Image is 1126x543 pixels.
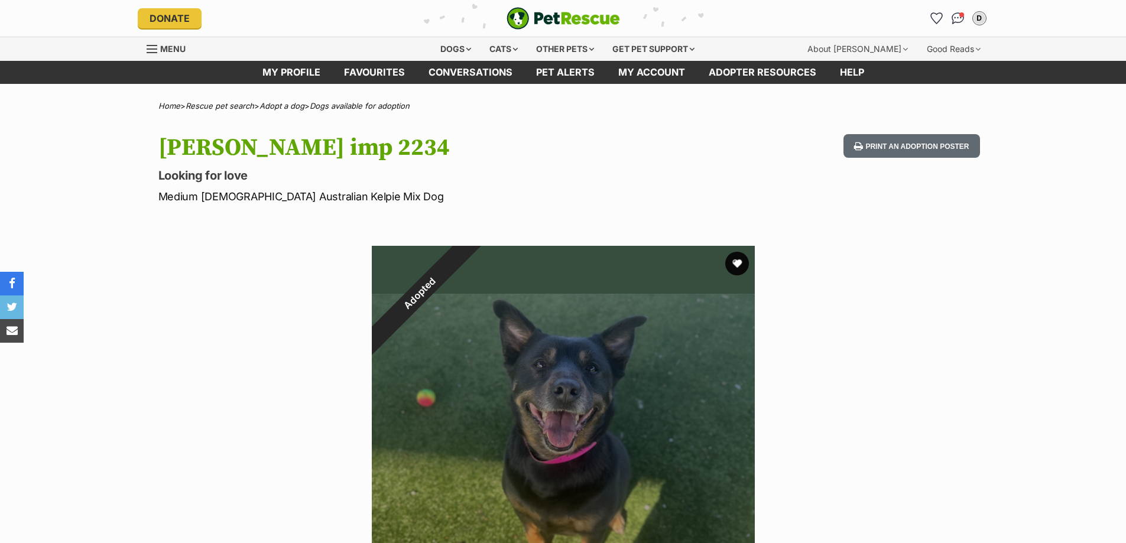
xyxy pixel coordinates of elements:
a: Rescue pet search [186,101,254,110]
a: Conversations [949,9,968,28]
a: Adopt a dog [259,101,304,110]
div: Get pet support [604,37,703,61]
a: Adopter resources [697,61,828,84]
span: Menu [160,44,186,54]
ul: Account quick links [927,9,989,28]
a: conversations [417,61,524,84]
a: Favourites [927,9,946,28]
img: chat-41dd97257d64d25036548639549fe6c8038ab92f7586957e7f3b1b290dea8141.svg [952,12,964,24]
a: Pet alerts [524,61,606,84]
p: Looking for love [158,167,658,184]
button: Print an adoption poster [843,134,979,158]
a: Menu [147,37,194,58]
a: My account [606,61,697,84]
div: Other pets [528,37,602,61]
p: Medium [DEMOGRAPHIC_DATA] Australian Kelpie Mix Dog [158,188,658,204]
div: > > > [129,102,998,110]
a: Dogs available for adoption [310,101,410,110]
a: Donate [138,8,202,28]
h1: [PERSON_NAME] imp 2234 [158,134,658,161]
a: PetRescue [507,7,620,30]
div: D [974,12,985,24]
div: About [PERSON_NAME] [799,37,916,61]
a: Home [158,101,180,110]
button: favourite [725,252,749,275]
div: Adopted [345,219,494,368]
a: Help [828,61,876,84]
a: My profile [251,61,332,84]
div: Cats [481,37,526,61]
div: Good Reads [919,37,989,61]
img: logo-e224e6f780fb5917bec1dbf3a21bbac754714ae5b6737aabdf751b685950b380.svg [507,7,620,30]
button: My account [970,9,989,28]
a: Favourites [332,61,417,84]
div: Dogs [432,37,479,61]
